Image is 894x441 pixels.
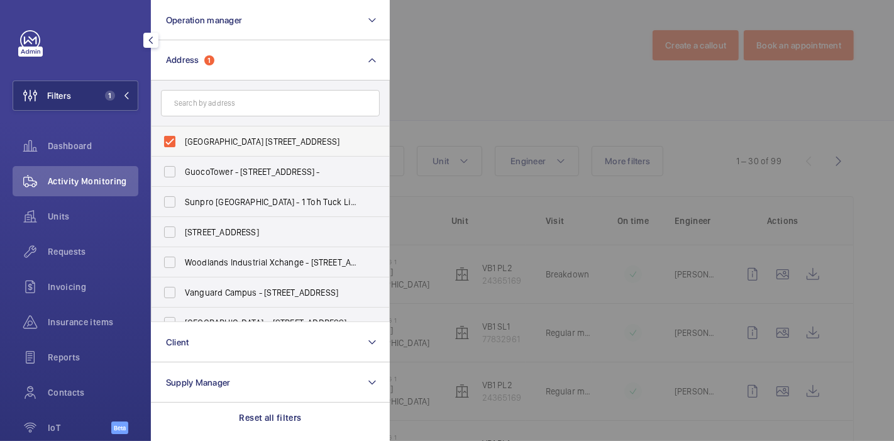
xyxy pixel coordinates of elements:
span: Insurance items [48,316,138,328]
span: Reports [48,351,138,364]
span: Beta [111,421,128,434]
span: Contacts [48,386,138,399]
span: Dashboard [48,140,138,152]
span: Filters [47,89,71,102]
span: Units [48,210,138,223]
span: Activity Monitoring [48,175,138,187]
span: IoT [48,421,111,434]
span: Invoicing [48,281,138,293]
span: 1 [105,91,115,101]
span: Requests [48,245,138,258]
button: Filters1 [13,81,138,111]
